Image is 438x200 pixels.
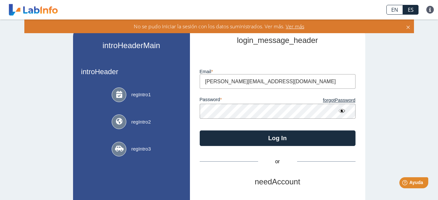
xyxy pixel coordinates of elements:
a: EN [386,5,403,15]
h2: login_message_header [200,36,356,45]
a: ES [403,5,419,15]
iframe: Help widget launcher [380,175,431,193]
span: No se pudo iniciar la sesión con los datos suministrados. Ver más. [134,23,284,30]
a: forgotPassword [278,97,356,104]
span: regIntro1 [131,91,151,99]
button: Log In [200,130,356,146]
span: regIntro2 [131,118,151,126]
h2: introHeaderMain [103,41,160,50]
span: regIntro3 [131,145,151,153]
h3: introHeader [81,68,182,76]
label: email [200,69,356,74]
h2: needAccount [200,177,356,187]
span: or [258,158,297,166]
span: Ver más [284,23,304,30]
label: password [200,97,278,104]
